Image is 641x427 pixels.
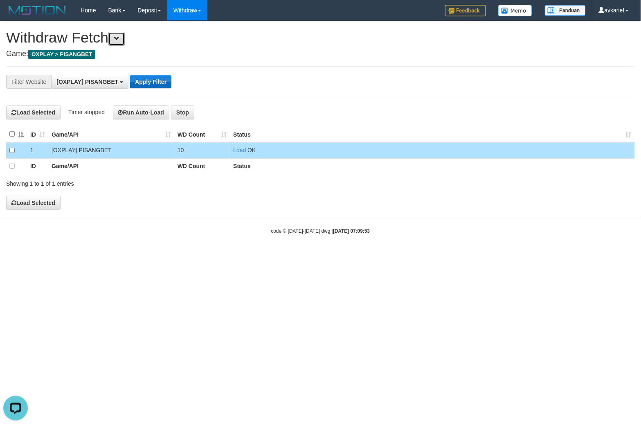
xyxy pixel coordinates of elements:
[27,126,48,142] th: ID: activate to sort column ascending
[6,50,635,58] h4: Game:
[333,228,370,234] strong: [DATE] 07:09:53
[498,5,533,16] img: Button%20Memo.svg
[230,158,635,174] th: Status
[6,75,51,89] div: Filter Website
[230,126,635,142] th: Status: activate to sort column ascending
[174,158,230,174] th: WD Count
[6,196,61,210] button: Load Selected
[171,106,194,119] button: Stop
[68,108,105,115] span: Timer stopped
[27,158,48,174] th: ID
[48,142,174,158] td: [OXPLAY] PISANGBET
[48,126,174,142] th: Game/API: activate to sort column ascending
[271,228,370,234] small: code © [DATE]-[DATE] dwg |
[113,106,170,119] button: Run Auto-Load
[233,147,246,153] a: Load
[28,50,95,59] span: OXPLAY > PISANGBET
[445,5,486,16] img: Feedback.jpg
[51,75,128,89] button: [OXPLAY] PISANGBET
[174,126,230,142] th: WD Count: activate to sort column ascending
[545,5,586,16] img: panduan.png
[6,176,261,188] div: Showing 1 to 1 of 1 entries
[178,147,184,153] span: 10
[130,75,171,88] button: Apply Filter
[6,106,61,119] button: Load Selected
[6,29,635,46] h1: Withdraw Fetch
[27,142,48,158] td: 1
[48,158,174,174] th: Game/API
[56,79,118,85] span: [OXPLAY] PISANGBET
[6,4,68,16] img: MOTION_logo.png
[247,147,256,153] span: OK
[3,3,28,28] button: Open LiveChat chat widget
